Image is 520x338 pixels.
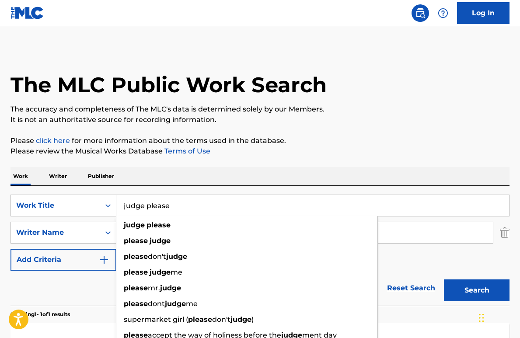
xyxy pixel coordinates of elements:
strong: judge [165,300,186,308]
div: Help [434,4,452,22]
button: Search [444,279,510,301]
strong: judge [230,315,251,324]
img: 9d2ae6d4665cec9f34b9.svg [99,254,109,265]
div: Work Title [16,200,95,211]
p: Please review the Musical Works Database [10,146,510,157]
strong: please [147,221,171,229]
strong: judge [150,237,171,245]
p: Work [10,167,31,185]
span: don't [212,315,230,324]
a: click here [36,136,70,145]
span: ) [251,315,254,324]
strong: please [124,237,148,245]
a: Terms of Use [163,147,210,155]
strong: please [124,268,148,276]
strong: judge [160,284,181,292]
span: mr. [148,284,160,292]
img: MLC Logo [10,7,44,19]
a: Log In [457,2,510,24]
p: Publisher [85,167,117,185]
img: help [438,8,448,18]
strong: please [124,252,148,261]
img: search [415,8,426,18]
div: Writer Name [16,227,95,238]
span: supermarket girl ( [124,315,188,324]
span: me [186,300,198,308]
img: Delete Criterion [500,222,510,244]
span: dont [148,300,165,308]
p: The accuracy and completeness of The MLC's data is determined solely by our Members. [10,104,510,115]
strong: judge [150,268,171,276]
iframe: Chat Widget [476,296,520,338]
a: Reset Search [383,279,440,298]
strong: please [124,284,148,292]
button: Add Criteria [10,249,116,271]
p: Showing 1 - 1 of 1 results [10,310,70,318]
p: It is not an authoritative source for recording information. [10,115,510,125]
span: me [171,268,182,276]
h1: The MLC Public Work Search [10,72,327,98]
form: Search Form [10,195,510,306]
strong: judge [124,221,145,229]
p: Writer [46,167,70,185]
strong: judge [166,252,187,261]
p: Please for more information about the terms used in the database. [10,136,510,146]
div: Drag [479,305,484,331]
a: Public Search [412,4,429,22]
span: don't [148,252,166,261]
strong: please [124,300,148,308]
strong: please [188,315,212,324]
